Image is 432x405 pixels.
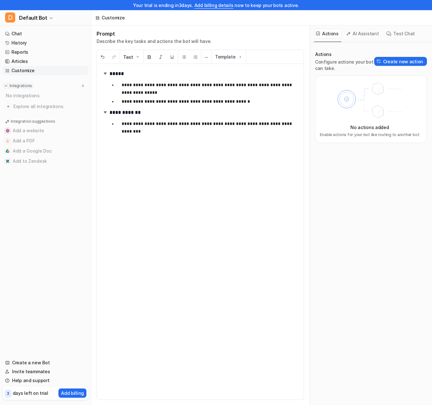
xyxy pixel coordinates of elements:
[97,38,212,45] p: Describe the key tasks and actions the bot will have.
[13,101,86,112] span: Explore all integrations
[102,109,108,115] img: expand-arrow.svg
[377,59,381,64] img: Create action
[147,54,152,59] img: Bold
[3,358,89,367] a: Create a new Bot
[314,29,341,38] button: Actions
[102,70,108,77] img: expand-arrow.svg
[100,54,105,59] img: Undo
[3,38,89,47] a: History
[7,391,9,396] p: 3
[315,51,374,58] p: Actions
[10,83,32,88] p: Integrations
[6,159,10,163] img: Add to Zendesk
[3,146,89,156] button: Add a Google DocAdd a Google Doc
[181,54,186,59] img: Unordered List
[81,84,85,88] img: menu_add.svg
[158,54,163,59] img: Italic
[111,54,117,59] img: Redo
[3,66,89,75] a: Customize
[97,50,108,64] button: Undo
[6,139,10,143] img: Add a PDF
[97,31,212,37] h1: Prompt
[320,132,419,138] p: Enable actions for your bot like routing to another bot
[384,29,417,38] button: Test Chat
[4,84,8,88] img: expand menu
[344,29,382,38] button: AI Assistant
[11,119,55,124] p: Integration suggestions
[212,50,246,64] button: Template
[19,13,47,22] span: Default Bot
[6,149,10,153] img: Add a Google Doc
[3,57,89,66] a: Articles
[108,50,120,64] button: Redo
[58,388,86,398] button: Add billing
[315,59,374,72] p: Configure actions your bot can take.
[13,390,48,396] p: days left on trial
[238,54,243,59] img: Template
[5,103,11,110] img: explore all integrations
[135,54,140,59] img: Dropdown Down Arrow
[3,126,89,136] button: Add a websiteAdd a website
[201,50,212,64] button: ─
[194,3,233,8] a: Add billing details
[170,54,175,59] img: Underline
[3,83,34,89] button: Integrations
[166,50,178,64] button: Underline
[350,124,389,131] p: No actions added
[193,54,198,59] img: Ordered List
[190,50,201,64] button: Ordered List
[102,14,125,21] div: Customize
[3,367,89,376] a: Invite teammates
[178,50,190,64] button: Unordered List
[120,50,143,64] button: Text
[3,102,89,111] a: Explore all integrations
[6,129,10,133] img: Add a website
[374,57,427,66] button: Create new action
[3,48,89,57] a: Reports
[3,376,89,385] a: Help and support
[3,156,89,166] button: Add to ZendeskAdd to Zendesk
[3,136,89,146] button: Add a PDFAdd a PDF
[4,90,89,101] div: No integrations
[155,50,166,64] button: Italic
[3,29,89,38] a: Chat
[5,12,15,23] span: D
[61,390,84,396] p: Add billing
[144,50,155,64] button: Bold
